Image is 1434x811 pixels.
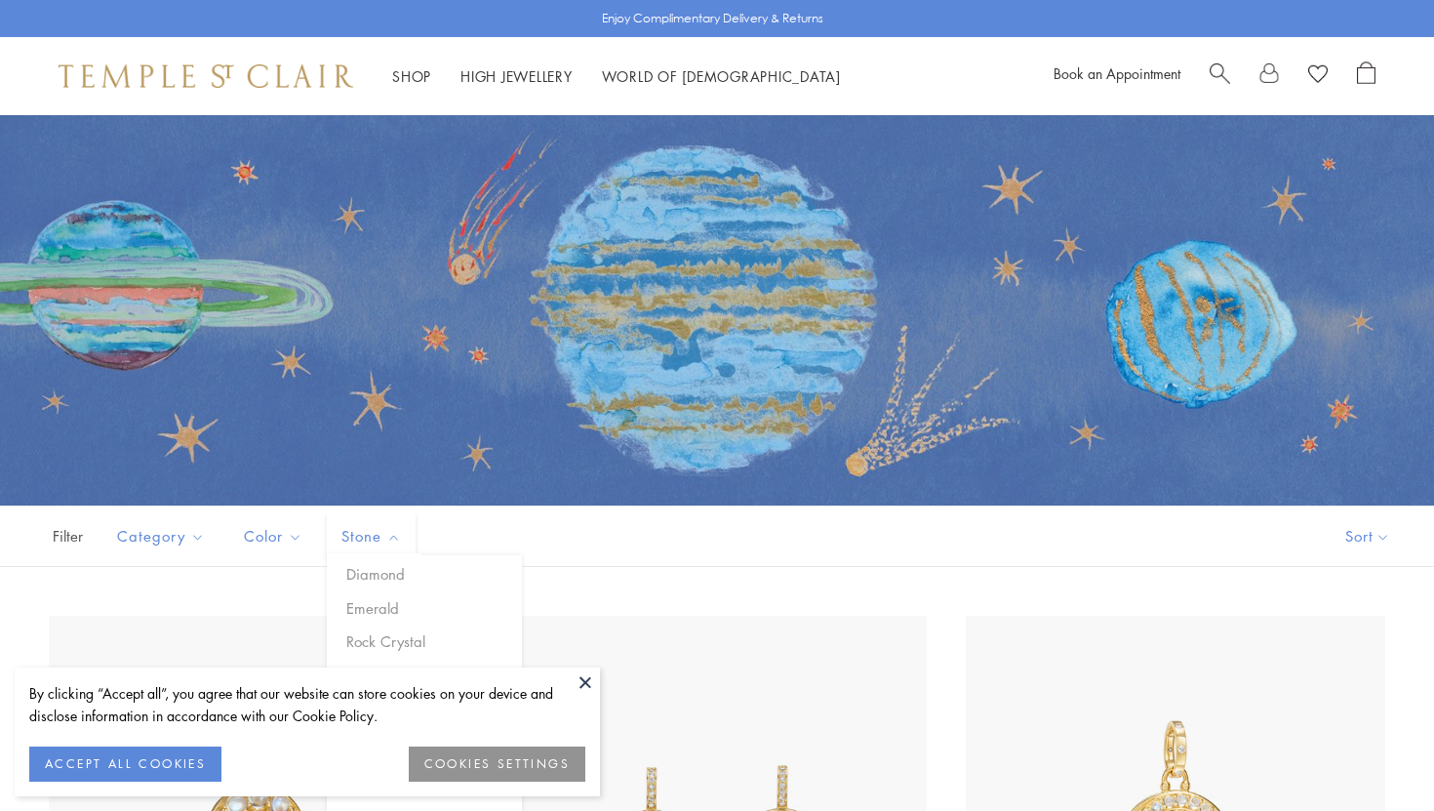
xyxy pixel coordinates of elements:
[234,524,317,548] span: Color
[1054,63,1180,83] a: Book an Appointment
[1210,61,1230,91] a: Search
[602,9,823,28] p: Enjoy Complimentary Delivery & Returns
[327,514,416,558] button: Stone
[602,66,841,86] a: World of [DEMOGRAPHIC_DATA]World of [DEMOGRAPHIC_DATA]
[1357,61,1375,91] a: Open Shopping Bag
[1336,719,1414,791] iframe: Gorgias live chat messenger
[392,64,841,89] nav: Main navigation
[29,682,585,727] div: By clicking “Accept all”, you agree that our website can store cookies on your device and disclos...
[409,747,585,782] button: COOKIES SETTINGS
[102,514,219,558] button: Category
[1301,507,1434,566] button: Show sort by
[1308,61,1328,91] a: View Wishlist
[29,747,221,782] button: ACCEPT ALL COOKIES
[460,66,573,86] a: High JewelleryHigh Jewellery
[229,514,317,558] button: Color
[332,524,416,548] span: Stone
[59,64,353,88] img: Temple St. Clair
[107,524,219,548] span: Category
[392,66,431,86] a: ShopShop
